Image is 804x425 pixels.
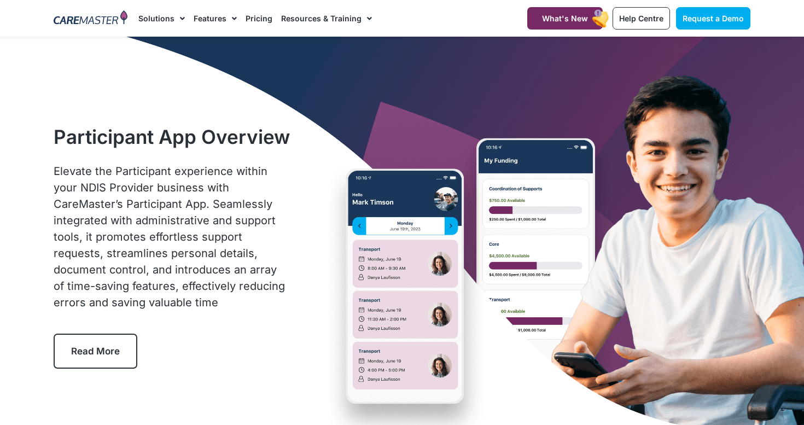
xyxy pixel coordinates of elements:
a: Read More [54,334,137,369]
span: Request a Demo [683,14,744,23]
span: Elevate the Participant experience within your NDIS Provider business with CareMaster’s Participa... [54,165,285,309]
span: Read More [71,346,120,357]
img: CareMaster Logo [54,10,127,27]
a: Request a Demo [676,7,750,30]
span: What's New [542,14,588,23]
a: Help Centre [613,7,670,30]
span: Help Centre [619,14,663,23]
h1: Participant App Overview [54,125,290,148]
a: What's New [527,7,603,30]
